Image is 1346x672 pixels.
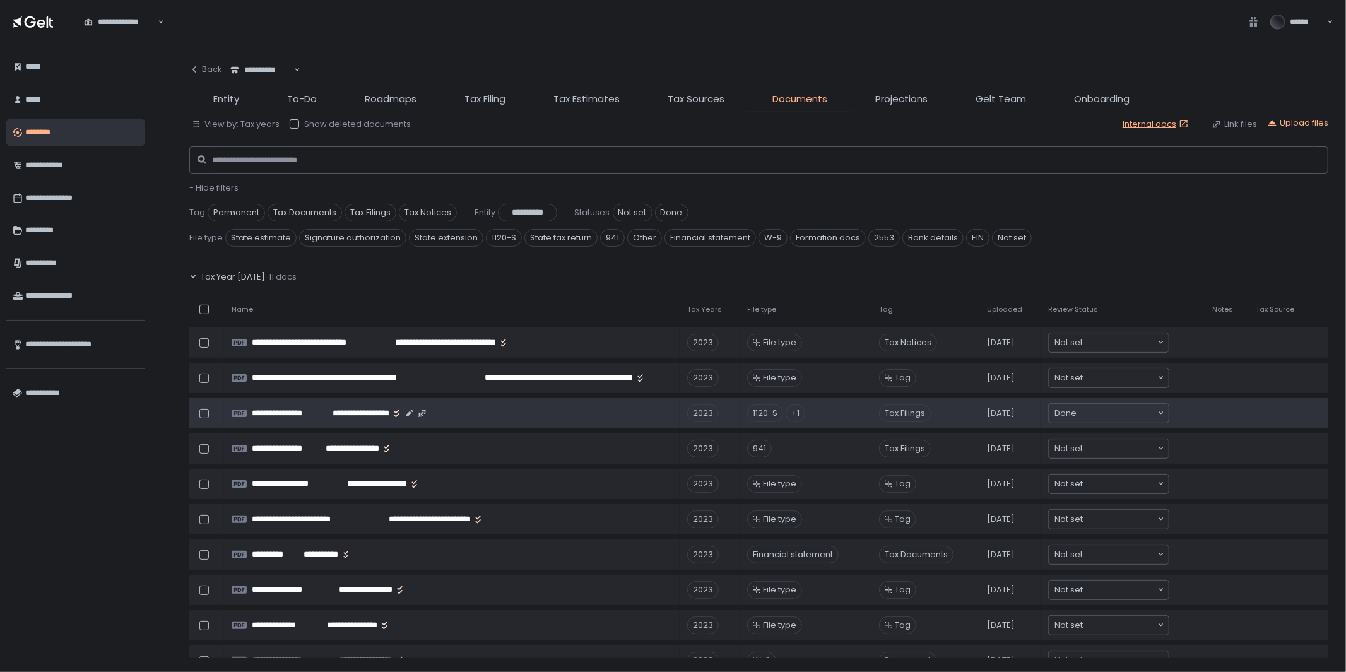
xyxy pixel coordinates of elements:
div: Search for option [1049,616,1169,635]
span: Tax Filing [464,92,505,107]
span: Tax Sources [668,92,724,107]
div: Search for option [1049,510,1169,529]
span: State tax return [524,229,598,247]
span: 11 docs [269,271,297,283]
span: Not set [1054,584,1083,596]
span: Not set [1054,548,1083,561]
span: Tag [189,207,205,218]
button: Link files [1212,119,1257,130]
span: 941 [600,229,625,247]
span: Review Status [1048,305,1098,314]
span: [DATE] [987,549,1015,560]
span: File type [763,620,796,631]
span: Tag [879,305,893,314]
div: 2023 [687,334,719,351]
div: 2023 [687,475,719,493]
span: Other [627,229,662,247]
span: Not set [1054,442,1083,455]
span: Formation docs [790,229,866,247]
button: View by: Tax years [192,119,280,130]
span: Not set [613,204,652,221]
span: Tax Year [DATE] [201,271,265,283]
span: [DATE] [987,337,1015,348]
span: W-9 [759,229,788,247]
span: Done [655,204,688,221]
span: [DATE] [987,408,1015,419]
div: 2023 [687,546,719,563]
div: +1 [786,404,805,422]
div: Search for option [1049,545,1169,564]
input: Search for option [1083,584,1157,596]
span: Uploaded [987,305,1022,314]
input: Search for option [1083,478,1157,490]
div: Financial statement [747,546,839,563]
input: Search for option [1083,372,1157,384]
input: Search for option [1083,548,1157,561]
span: Bank details [902,229,964,247]
div: 941 [747,440,772,457]
span: To-Do [287,92,317,107]
span: Tax Filings [345,204,396,221]
span: Projections [875,92,928,107]
div: Search for option [76,8,164,35]
input: Search for option [1083,336,1157,349]
span: File type [189,232,223,244]
div: Search for option [1049,475,1169,493]
span: State estimate [225,229,297,247]
span: Entity [213,92,239,107]
span: Permanent [208,204,265,221]
span: Signature authorization [299,229,406,247]
span: [DATE] [987,443,1015,454]
span: Tax Documents [879,546,953,563]
div: Search for option [1049,651,1169,670]
div: Search for option [1049,368,1169,387]
div: Search for option [222,57,300,83]
div: 2023 [687,616,719,634]
span: Not set [1054,372,1083,384]
div: 2023 [687,404,719,422]
span: File type [763,514,796,525]
input: Search for option [1083,654,1157,667]
span: [DATE] [987,372,1015,384]
span: [DATE] [987,620,1015,631]
span: Not set [1054,654,1083,667]
span: File type [763,478,796,490]
div: Search for option [1049,439,1169,458]
a: Internal docs [1123,119,1191,130]
div: W-9 [747,652,776,669]
span: Done [1054,407,1077,420]
span: Financial statement [664,229,756,247]
span: File type [763,372,796,384]
div: 2023 [687,581,719,599]
span: EIN [966,229,989,247]
span: Notes [1213,305,1234,314]
span: Tax Filings [879,404,931,422]
input: Search for option [1077,407,1157,420]
span: - Hide filters [189,182,239,194]
span: State extension [409,229,483,247]
div: Search for option [1049,581,1169,599]
input: Search for option [1083,619,1157,632]
span: Gelt Team [976,92,1026,107]
div: 2023 [687,369,719,387]
span: File type [747,305,776,314]
span: 2553 [868,229,900,247]
div: 2023 [687,440,719,457]
span: [DATE] [987,478,1015,490]
span: Tax Filings [879,440,931,457]
span: Tax Notices [399,204,457,221]
button: Upload files [1267,117,1328,129]
span: Tax Years [687,305,722,314]
button: Back [189,57,222,82]
span: [DATE] [987,514,1015,525]
span: [DATE] [987,584,1015,596]
span: Tax Notices [879,334,937,351]
div: Search for option [1049,404,1169,423]
span: Tag [895,584,911,596]
span: Tax Estimates [553,92,620,107]
span: Name [232,305,253,314]
span: File type [763,337,796,348]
